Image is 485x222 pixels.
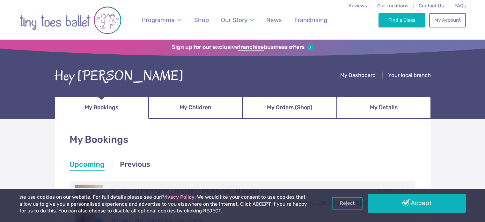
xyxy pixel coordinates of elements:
[332,197,363,209] a: Reject
[267,102,312,113] span: My Orders (Shop)
[221,16,247,24] span: Our Story
[111,187,403,196] h3: Booked [PERSON_NAME] [PERSON_NAME]
[55,66,184,86] div: Hey [PERSON_NAME]
[294,16,327,24] span: Franchising
[19,194,310,215] p: We use cookies on our website. For full details please see our . We would like your consent to us...
[266,16,282,24] span: News
[180,102,211,113] span: My Children
[172,44,313,51] a: Sign up for our exclusivefranchisebusiness offers
[388,72,431,78] span: Your local branch
[368,194,466,212] a: Accept
[340,72,376,78] span: My Dashboard
[349,3,367,9] a: Reviews
[263,12,285,27] a: News
[454,3,466,9] a: FAQs
[419,3,444,9] a: Contact Us
[218,12,257,27] a: Our Story
[194,16,209,24] span: Shop
[191,12,212,27] a: Shop
[19,4,121,36] img: tiny toes ballet
[243,96,337,119] a: My Orders (Shop)
[370,102,398,113] span: My Details
[161,194,195,200] a: Privacy Policy
[429,13,466,27] a: My Account
[120,159,150,171] a: Previous
[238,44,264,51] strong: franchise
[70,133,416,147] h1: My Bookings
[142,16,175,24] span: Programme
[388,72,431,80] a: Your local branch
[378,187,409,193] a: Venue Details
[377,3,408,9] a: Our Locations
[337,96,431,119] a: My Details
[55,96,149,119] a: My Bookings
[378,13,425,27] a: Find a Class
[139,12,184,27] a: Programme
[291,12,330,27] a: Franchising
[340,72,376,80] a: My Dashboard
[85,102,118,113] span: My Bookings
[149,96,243,119] a: My Children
